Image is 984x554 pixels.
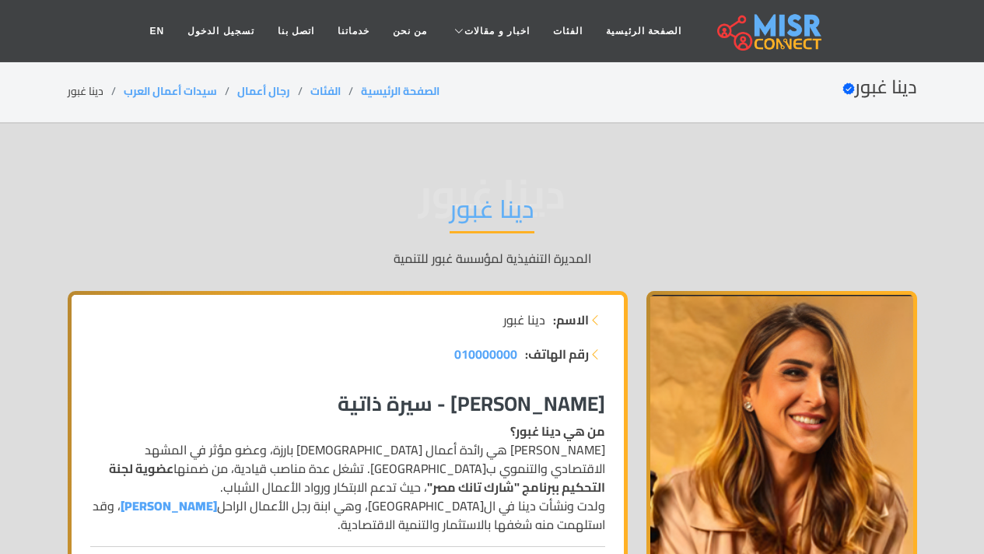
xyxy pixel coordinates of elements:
a: الفئات [541,16,594,46]
a: اتصل بنا [266,16,326,46]
span: اخبار و مقالات [464,24,530,38]
a: 010000000 [454,345,517,363]
a: الصفحة الرئيسية [594,16,693,46]
a: الفئات [310,81,341,101]
strong: رقم الهاتف: [525,345,589,363]
strong: عضوية لجنة التحكيم ببرنامج "شارك تانك مصر" [109,457,605,499]
p: المديرة التنفيذية لمؤسسة غبور للتنمية [68,249,917,268]
strong: الاسم: [553,310,589,329]
a: خدماتنا [326,16,381,46]
a: سيدات أعمال العرب [124,81,217,101]
h1: دينا غبور [450,194,534,233]
span: 010000000 [454,342,517,366]
a: [PERSON_NAME] [121,494,217,517]
a: رجال أعمال [237,81,290,101]
li: دينا غبور [68,83,124,100]
strong: من هي دينا غبور؟ [510,419,605,443]
span: دينا غبور [503,310,545,329]
a: تسجيل الدخول [176,16,265,46]
a: من نحن [381,16,439,46]
a: اخبار و مقالات [439,16,541,46]
svg: Verified account [842,82,855,95]
a: الصفحة الرئيسية [361,81,439,101]
h2: دينا غبور [842,76,917,99]
h3: [PERSON_NAME] - سيرة ذاتية [90,391,605,415]
img: main.misr_connect [717,12,821,51]
p: [PERSON_NAME] هي رائدة أعمال [DEMOGRAPHIC_DATA] بارزة، وعضو مؤثر في المشهد الاقتصادي والتنموي ب[G... [90,422,605,534]
a: EN [138,16,177,46]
